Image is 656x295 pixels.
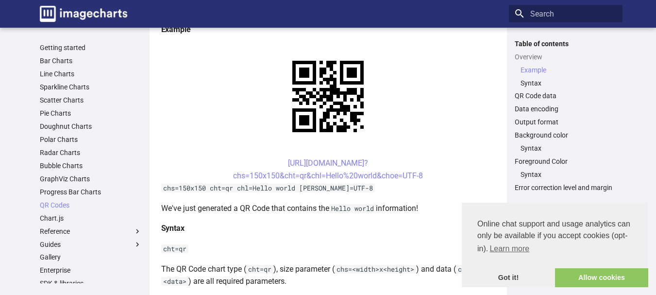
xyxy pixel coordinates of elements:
a: Overview [515,52,617,61]
a: Background color [515,131,617,139]
nav: Overview [515,66,617,87]
label: Guides [40,240,142,249]
a: allow cookies [555,268,648,288]
a: Gallery [40,253,142,261]
span: Online chat support and usage analytics can only be available if you accept cookies (opt-in). [477,218,633,256]
a: Pie Charts [40,109,142,118]
code: cht=qr [246,265,273,274]
h4: Syntax [161,222,495,235]
a: Foreground Color [515,157,617,166]
p: We've just generated a QR Code that contains the information! [161,202,495,215]
a: Data encoding [515,104,617,113]
a: Doughnut Charts [40,122,142,131]
label: Reference [40,227,142,236]
img: logo [40,6,127,22]
p: The QR Code chart type ( ), size parameter ( ) and data ( ) are all required parameters. [161,263,495,288]
input: Search [509,5,622,22]
code: Hello world [329,204,376,213]
img: chart [275,44,381,149]
a: Enterprise [40,266,142,275]
a: learn more about cookies [488,242,531,256]
code: chs=<width>x<height> [335,265,416,274]
a: SDK & libraries [40,279,142,288]
a: Bubble Charts [40,161,142,170]
label: Table of contents [509,39,622,48]
a: Line Charts [40,69,142,78]
code: chs=150x150 cht=qr chl=Hello world [PERSON_NAME]=UTF-8 [161,184,375,192]
a: Syntax [521,170,617,179]
a: Chart.js [40,214,142,223]
a: Sparkline Charts [40,83,142,91]
a: Progress Bar Charts [40,188,142,196]
nav: Background color [515,144,617,153]
div: cookieconsent [462,203,648,287]
a: Syntax [521,79,617,87]
a: [URL][DOMAIN_NAME]?chs=150x150&cht=qr&chl=Hello%20world&choe=UTF-8 [233,158,423,180]
a: Image-Charts documentation [36,2,131,26]
a: Example [521,66,617,74]
a: Polar Charts [40,135,142,144]
a: Error correction level and margin [515,183,617,192]
code: cht=qr [161,244,188,253]
a: Bar Charts [40,56,142,65]
a: Output format [515,118,617,126]
a: Radar Charts [40,148,142,157]
h4: Example [161,23,495,36]
nav: Table of contents [509,39,622,192]
a: Syntax [521,144,617,153]
a: dismiss cookie message [462,268,555,288]
a: QR Codes [40,201,142,209]
a: Getting started [40,43,142,52]
a: GraphViz Charts [40,174,142,183]
nav: Foreground Color [515,170,617,179]
a: Scatter Charts [40,96,142,104]
a: QR Code data [515,91,617,100]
